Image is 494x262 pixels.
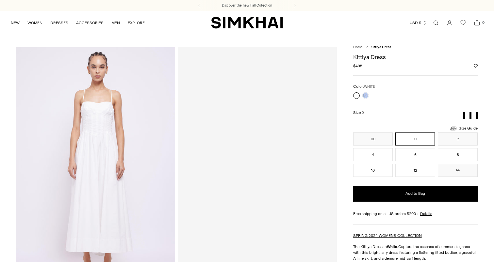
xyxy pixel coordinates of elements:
[480,20,486,25] span: 0
[128,16,145,30] a: EXPLORE
[395,148,435,161] button: 6
[438,148,478,161] button: 8
[353,186,478,202] button: Add to Bag
[353,132,393,146] button: 00
[27,16,42,30] a: WOMEN
[353,233,422,238] a: SPRING 2024 WOMENS COLLECTION
[364,85,375,89] span: WHITE
[370,45,391,49] span: Kittiya Dress
[405,191,425,196] span: Add to Bag
[76,16,104,30] a: ACCESSORIES
[353,110,364,116] label: Size:
[438,132,478,146] button: 2
[353,164,393,177] button: 10
[353,211,478,217] div: Free shipping on all US orders $200+
[420,211,432,217] a: Details
[353,244,478,261] p: The Kittiya Dress in Capture the essence of summer elegance with this bright, airy dress featurin...
[410,16,427,30] button: USD $
[443,16,456,29] a: Go to the account page
[222,3,272,8] a: Discover the new Fall Collection
[353,84,375,90] label: Color:
[353,45,478,50] nav: breadcrumbs
[395,132,435,146] button: 0
[470,16,484,29] a: Open cart modal
[474,64,478,68] button: Add to Wishlist
[457,16,470,29] a: Wishlist
[11,16,20,30] a: NEW
[111,16,120,30] a: MEN
[211,16,283,29] a: SIMKHAI
[438,164,478,177] button: 14
[429,16,442,29] a: Open search modal
[353,45,363,49] a: Home
[387,244,398,249] strong: White.
[353,54,478,60] h1: Kittiya Dress
[362,111,364,115] span: 0
[353,148,393,161] button: 4
[450,124,478,132] a: Size Guide
[366,45,368,50] div: /
[395,164,435,177] button: 12
[50,16,68,30] a: DRESSES
[353,63,362,69] span: $495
